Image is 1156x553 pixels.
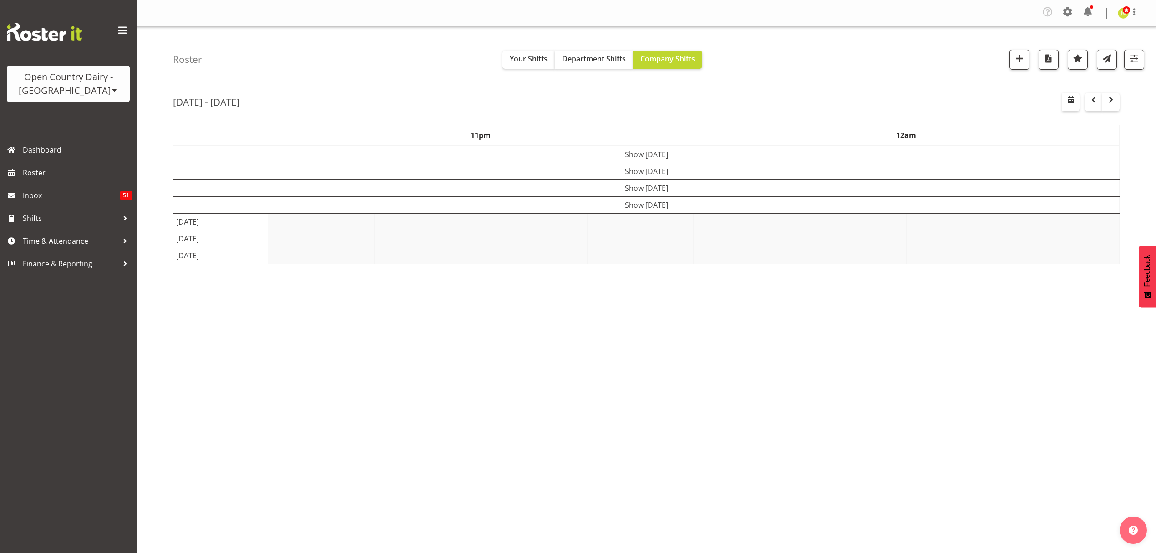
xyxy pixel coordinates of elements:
[1039,50,1059,70] button: Download a PDF of the roster according to the set date range.
[633,51,702,69] button: Company Shifts
[7,23,82,41] img: Rosterit website logo
[555,51,633,69] button: Department Shifts
[562,54,626,64] span: Department Shifts
[1009,50,1029,70] button: Add a new shift
[268,125,694,146] th: 11pm
[1097,50,1117,70] button: Send a list of all shifts for the selected filtered period to all rostered employees.
[1118,8,1129,19] img: jessica-greenwood7429.jpg
[23,257,118,271] span: Finance & Reporting
[173,197,1120,214] td: Show [DATE]
[1129,526,1138,535] img: help-xxl-2.png
[173,163,1120,180] td: Show [DATE]
[173,146,1120,163] td: Show [DATE]
[1124,50,1144,70] button: Filter Shifts
[173,54,202,65] h4: Roster
[173,214,268,230] td: [DATE]
[1062,93,1080,111] button: Select a specific date within the roster.
[173,96,240,108] h2: [DATE] - [DATE]
[23,143,132,157] span: Dashboard
[173,230,268,247] td: [DATE]
[502,51,555,69] button: Your Shifts
[16,70,121,97] div: Open Country Dairy - [GEOGRAPHIC_DATA]
[173,247,268,264] td: [DATE]
[23,211,118,225] span: Shifts
[23,189,120,202] span: Inbox
[23,234,118,248] span: Time & Attendance
[1068,50,1088,70] button: Highlight an important date within the roster.
[1139,246,1156,307] button: Feedback - Show survey
[510,54,548,64] span: Your Shifts
[694,125,1120,146] th: 12am
[1143,255,1151,287] span: Feedback
[120,191,132,200] span: 51
[173,180,1120,197] td: Show [DATE]
[23,166,132,179] span: Roster
[640,54,695,64] span: Company Shifts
